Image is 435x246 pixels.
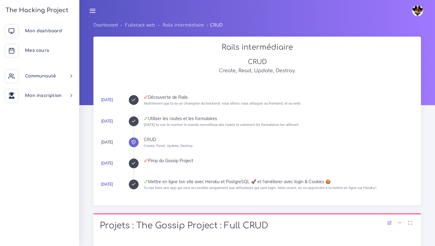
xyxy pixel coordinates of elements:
[101,139,113,146] div: [DATE]
[25,48,49,53] span: Mes cours
[163,23,204,27] a: Rails intermédiaire
[100,68,415,74] h5: Create, Read, Update, Destroy.
[144,159,415,163] div: Pimp du Gossip Project
[101,161,113,166] a: [DATE]
[25,74,56,78] span: Communauté
[100,43,415,52] h2: Rails intermédiaire
[144,95,415,99] div: Découverte de Rails
[100,221,415,231] h1: Projets : The Gossip Project : Full CRUD
[25,93,62,98] span: Mon inscription
[100,58,415,66] h3: CRUD
[412,5,423,16] img: avatar
[125,23,155,27] a: Fullstack web
[144,180,415,184] div: Mettre en ligne ton site avec Heroku et PostgreSQL 🚀 et l'améliorer avec login & Cookies 🍪
[144,101,301,105] small: Maintenant que tu es un champion du backend, nous allons nous attaquer au frontend, et au web.
[93,23,118,27] a: Dashboard
[101,98,113,102] a: [DATE]
[4,7,68,14] h3: The Hacking Project
[101,182,113,187] a: [DATE]
[144,116,415,121] div: Utiliser les routes et les formulaires
[204,21,223,29] li: CRUD
[144,144,194,148] small: Create, Read, Update, Destroy.
[25,29,62,33] span: Mon dashboard
[144,165,145,169] small: .
[144,137,415,142] div: CRUD
[101,119,113,123] a: [DATE]
[144,123,299,127] small: [DATE] tu vas te montrer le monde merveilleux des routes et comment les formulaires les utilisent
[144,186,376,190] small: Tu vas faire une app qui sera accessible uniquement aux utilisateurs qui sont login. Mais avant, ...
